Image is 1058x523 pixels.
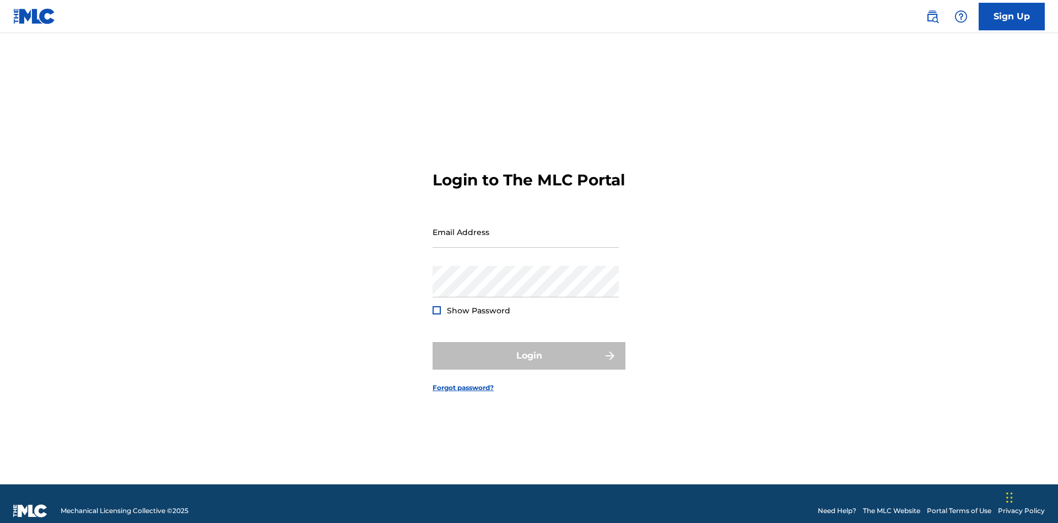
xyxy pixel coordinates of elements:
[433,170,625,190] h3: Login to The MLC Portal
[979,3,1045,30] a: Sign Up
[926,10,939,23] img: search
[433,383,494,393] a: Forgot password?
[1003,470,1058,523] iframe: Chat Widget
[13,504,47,517] img: logo
[1006,481,1013,514] div: Drag
[998,506,1045,516] a: Privacy Policy
[921,6,943,28] a: Public Search
[863,506,920,516] a: The MLC Website
[61,506,188,516] span: Mechanical Licensing Collective © 2025
[13,8,56,24] img: MLC Logo
[927,506,991,516] a: Portal Terms of Use
[954,10,968,23] img: help
[447,306,510,316] span: Show Password
[818,506,856,516] a: Need Help?
[950,6,972,28] div: Help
